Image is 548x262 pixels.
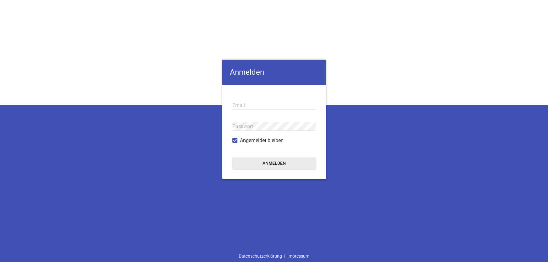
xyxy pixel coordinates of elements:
div: | [236,250,312,262]
a: Impressum [285,250,312,262]
button: Anmelden [232,158,316,169]
span: Angemeldet bleiben [240,137,284,144]
h4: Anmelden [222,60,326,85]
a: Datenschutzerklärung [236,250,284,262]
